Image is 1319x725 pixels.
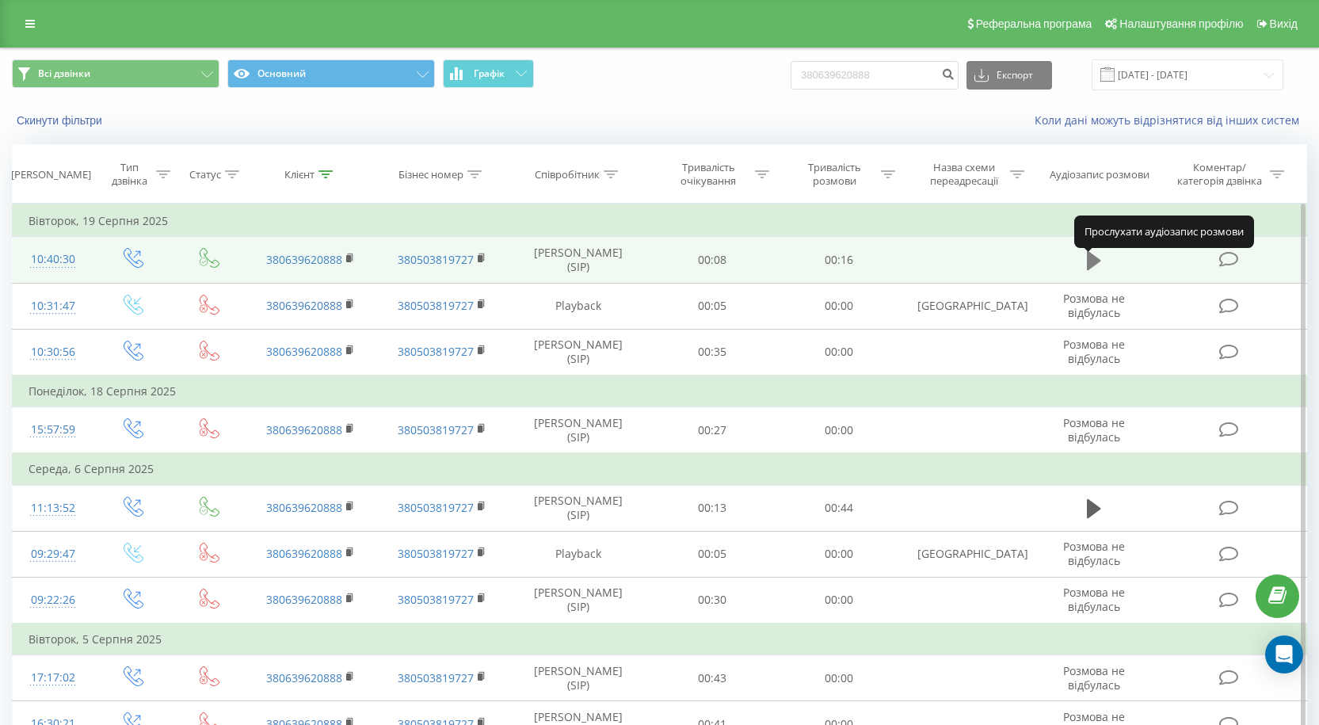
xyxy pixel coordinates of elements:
[29,493,78,524] div: 11:13:52
[13,205,1307,237] td: Вівторок, 19 Серпня 2025
[666,161,751,188] div: Тривалість очікування
[1063,663,1125,693] span: Розмова не відбулась
[791,61,959,90] input: Пошук за номером
[976,17,1092,30] span: Реферальна програма
[29,291,78,322] div: 10:31:47
[508,407,650,454] td: [PERSON_NAME] (SIP)
[266,298,342,313] a: 380639620888
[649,329,776,376] td: 00:35
[398,252,474,267] a: 380503819727
[266,592,342,607] a: 380639620888
[266,344,342,359] a: 380639620888
[12,113,110,128] button: Скинути фільтри
[29,539,78,570] div: 09:29:47
[508,283,650,329] td: Playback
[266,670,342,685] a: 380639620888
[776,407,902,454] td: 00:00
[266,252,342,267] a: 380639620888
[776,485,902,531] td: 00:44
[649,531,776,577] td: 00:05
[649,283,776,329] td: 00:05
[508,485,650,531] td: [PERSON_NAME] (SIP)
[649,407,776,454] td: 00:27
[1035,113,1307,128] a: Коли дані можуть відрізнятися вiд інших систем
[13,376,1307,407] td: Понеділок, 18 Серпня 2025
[902,283,1033,329] td: [GEOGRAPHIC_DATA]
[266,500,342,515] a: 380639620888
[266,422,342,437] a: 380639620888
[649,237,776,283] td: 00:08
[1265,635,1303,673] div: Open Intercom Messenger
[1063,415,1125,445] span: Розмова не відбулась
[284,168,315,181] div: Клієнт
[398,422,474,437] a: 380503819727
[535,168,600,181] div: Співробітник
[776,655,902,701] td: 00:00
[1119,17,1243,30] span: Налаштування профілю
[443,59,534,88] button: Графік
[1074,216,1254,247] div: Прослухати аудіозапис розмови
[1063,539,1125,568] span: Розмова не відбулась
[29,414,78,445] div: 15:57:59
[508,237,650,283] td: [PERSON_NAME] (SIP)
[189,168,221,181] div: Статус
[792,161,877,188] div: Тривалість розмови
[649,577,776,624] td: 00:30
[29,662,78,693] div: 17:17:02
[649,485,776,531] td: 00:13
[398,670,474,685] a: 380503819727
[12,59,219,88] button: Всі дзвінки
[474,68,505,79] span: Графік
[38,67,90,80] span: Всі дзвінки
[398,344,474,359] a: 380503819727
[1270,17,1298,30] span: Вихід
[776,329,902,376] td: 00:00
[1063,337,1125,366] span: Розмова не відбулась
[398,298,474,313] a: 380503819727
[1063,291,1125,320] span: Розмова не відбулась
[508,577,650,624] td: [PERSON_NAME] (SIP)
[29,337,78,368] div: 10:30:56
[776,283,902,329] td: 00:00
[508,531,650,577] td: Playback
[776,577,902,624] td: 00:00
[29,585,78,616] div: 09:22:26
[966,61,1052,90] button: Експорт
[1063,585,1125,614] span: Розмова не відбулась
[13,453,1307,485] td: Середа, 6 Серпня 2025
[398,500,474,515] a: 380503819727
[398,592,474,607] a: 380503819727
[227,59,435,88] button: Основний
[1173,161,1266,188] div: Коментар/категорія дзвінка
[29,244,78,275] div: 10:40:30
[508,329,650,376] td: [PERSON_NAME] (SIP)
[921,161,1006,188] div: Назва схеми переадресації
[11,168,91,181] div: [PERSON_NAME]
[398,546,474,561] a: 380503819727
[13,624,1307,655] td: Вівторок, 5 Серпня 2025
[902,531,1033,577] td: [GEOGRAPHIC_DATA]
[266,546,342,561] a: 380639620888
[508,655,650,701] td: [PERSON_NAME] (SIP)
[649,655,776,701] td: 00:43
[398,168,463,181] div: Бізнес номер
[776,237,902,283] td: 00:16
[107,161,151,188] div: Тип дзвінка
[1050,168,1149,181] div: Аудіозапис розмови
[776,531,902,577] td: 00:00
